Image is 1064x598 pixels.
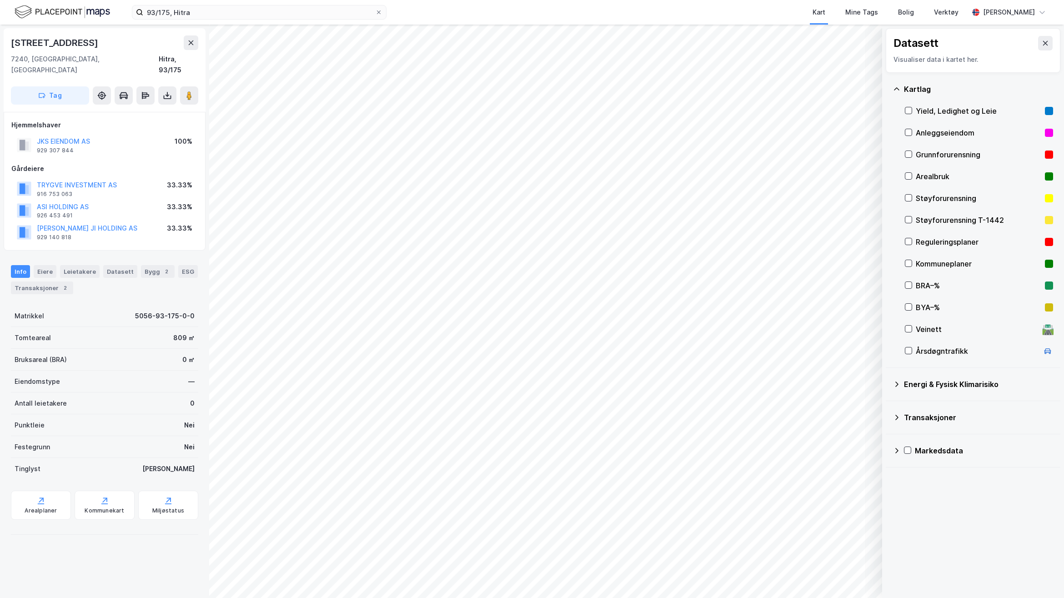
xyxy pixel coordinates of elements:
[34,265,56,278] div: Eiere
[173,332,195,343] div: 809 ㎡
[15,442,50,452] div: Festegrunn
[152,507,184,514] div: Miljøstatus
[15,376,60,387] div: Eiendomstype
[142,463,195,474] div: [PERSON_NAME]
[845,7,878,18] div: Mine Tags
[916,346,1039,357] div: Årsdøgntrafikk
[167,180,192,191] div: 33.33%
[916,324,1039,335] div: Veinett
[103,265,137,278] div: Datasett
[916,236,1041,247] div: Reguleringsplaner
[190,398,195,409] div: 0
[934,7,959,18] div: Verktøy
[916,302,1041,313] div: BYA–%
[11,120,198,131] div: Hjemmelshaver
[188,376,195,387] div: —
[167,223,192,234] div: 33.33%
[916,193,1041,204] div: Støyforurensning
[1042,323,1054,335] div: 🛣️
[1019,554,1064,598] div: Kontrollprogram for chat
[11,265,30,278] div: Info
[904,84,1053,95] div: Kartlag
[85,507,124,514] div: Kommunekart
[184,420,195,431] div: Nei
[143,5,375,19] input: Søk på adresse, matrikkel, gårdeiere, leietakere eller personer
[916,280,1041,291] div: BRA–%
[60,283,70,292] div: 2
[178,265,198,278] div: ESG
[15,311,44,322] div: Matrikkel
[916,127,1041,138] div: Anleggseiendom
[141,265,175,278] div: Bygg
[916,258,1041,269] div: Kommuneplaner
[37,234,71,241] div: 929 140 818
[37,191,72,198] div: 916 753 063
[175,136,192,147] div: 100%
[15,420,45,431] div: Punktleie
[159,54,198,75] div: Hitra, 93/175
[37,212,73,219] div: 926 453 491
[25,507,57,514] div: Arealplaner
[893,36,939,50] div: Datasett
[37,147,74,154] div: 929 307 844
[904,379,1053,390] div: Energi & Fysisk Klimarisiko
[15,463,40,474] div: Tinglyst
[184,442,195,452] div: Nei
[15,398,67,409] div: Antall leietakere
[916,106,1041,116] div: Yield, Ledighet og Leie
[915,445,1053,456] div: Markedsdata
[813,7,825,18] div: Kart
[11,54,159,75] div: 7240, [GEOGRAPHIC_DATA], [GEOGRAPHIC_DATA]
[898,7,914,18] div: Bolig
[162,267,171,276] div: 2
[916,149,1041,160] div: Grunnforurensning
[916,215,1041,226] div: Støyforurensning T-1442
[15,354,67,365] div: Bruksareal (BRA)
[983,7,1035,18] div: [PERSON_NAME]
[11,35,100,50] div: [STREET_ADDRESS]
[60,265,100,278] div: Leietakere
[11,163,198,174] div: Gårdeiere
[182,354,195,365] div: 0 ㎡
[15,4,110,20] img: logo.f888ab2527a4732fd821a326f86c7f29.svg
[15,332,51,343] div: Tomteareal
[135,311,195,322] div: 5056-93-175-0-0
[1019,554,1064,598] iframe: Chat Widget
[893,54,1053,65] div: Visualiser data i kartet her.
[916,171,1041,182] div: Arealbruk
[11,86,89,105] button: Tag
[904,412,1053,423] div: Transaksjoner
[167,201,192,212] div: 33.33%
[11,281,73,294] div: Transaksjoner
